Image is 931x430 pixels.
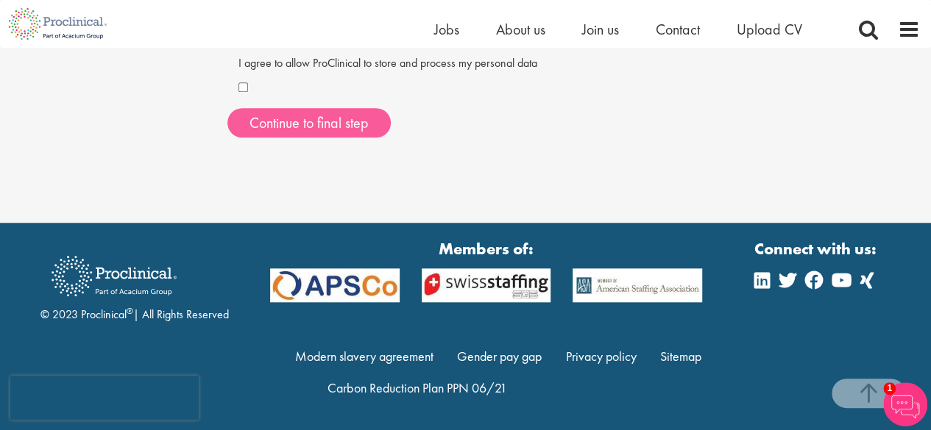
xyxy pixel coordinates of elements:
span: 1 [883,382,896,395]
button: Continue to final step [227,108,391,137]
span: Continue to final step [249,113,369,132]
strong: Connect with us: [754,237,879,260]
iframe: reCAPTCHA [10,376,199,420]
img: APSCo [259,268,411,303]
a: Join us [582,20,619,39]
a: Carbon Reduction Plan PPN 06/21 [328,379,506,396]
img: Proclinical Recruitment [40,246,188,307]
img: Chatbot [883,382,927,426]
div: © 2023 Proclinical | All Rights Reserved [40,245,229,323]
a: Sitemap [660,348,701,365]
a: Contact [656,20,700,39]
a: Modern slavery agreement [295,348,433,365]
img: APSCo [411,268,562,303]
a: Upload CV [737,20,802,39]
img: APSCo [562,268,713,303]
a: Privacy policy [566,348,637,365]
a: About us [496,20,545,39]
sup: ® [127,305,133,317]
a: Gender pay gap [457,348,542,365]
label: I agree to allow ProClinical to store and process my personal data [238,50,537,72]
strong: Members of: [270,237,703,260]
a: Jobs [434,20,459,39]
